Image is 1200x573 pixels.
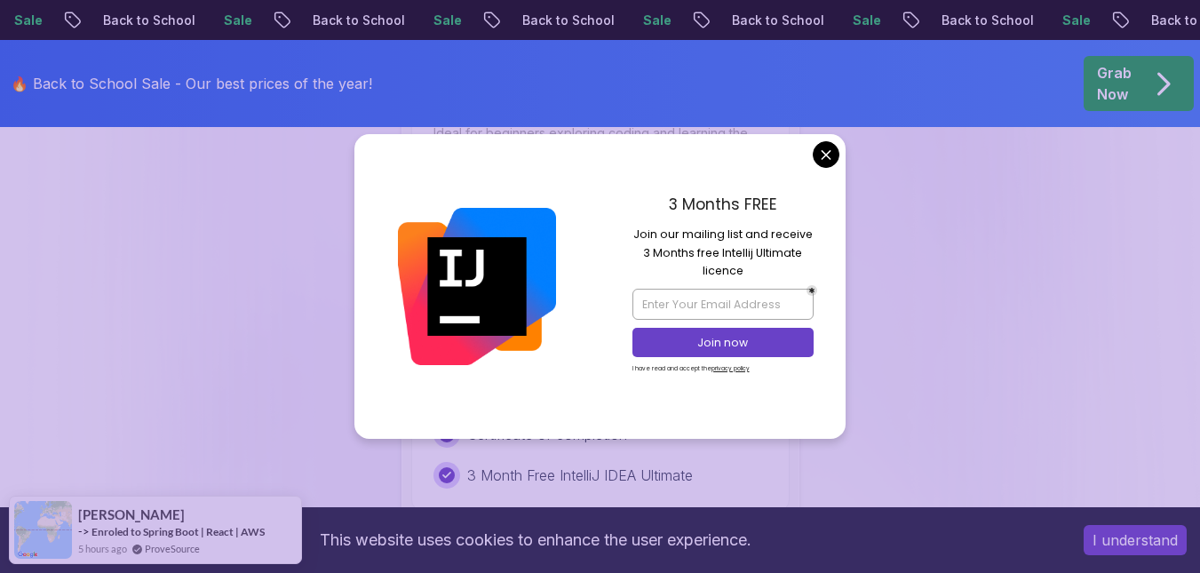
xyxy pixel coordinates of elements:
[925,12,1045,29] p: Back to School
[1084,525,1187,555] button: Accept cookies
[505,12,626,29] p: Back to School
[1045,12,1102,29] p: Sale
[14,501,72,559] img: provesource social proof notification image
[467,465,693,486] p: 3 Month Free IntelliJ IDEA Ultimate
[78,541,127,556] span: 5 hours ago
[91,524,265,539] a: Enroled to Spring Boot | React | AWS
[207,12,264,29] p: Sale
[86,12,207,29] p: Back to School
[626,12,683,29] p: Sale
[145,541,200,556] a: ProveSource
[13,521,1057,560] div: This website uses cookies to enhance the user experience.
[1097,62,1132,105] p: Grab Now
[417,12,473,29] p: Sale
[78,507,185,522] span: [PERSON_NAME]
[11,73,372,94] p: 🔥 Back to School Sale - Our best prices of the year!
[715,12,836,29] p: Back to School
[78,524,90,538] span: ->
[296,12,417,29] p: Back to School
[836,12,893,29] p: Sale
